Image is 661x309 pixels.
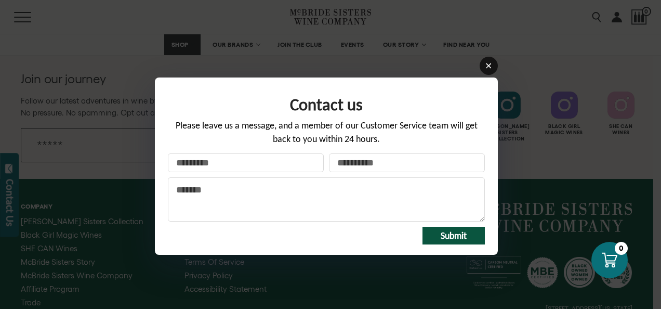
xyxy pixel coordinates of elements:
div: Please leave us a message, and a member of our Customer Service team will get back to you within ... [168,119,485,153]
textarea: Message [168,177,485,222]
div: Form title [168,88,485,119]
input: Your email [329,153,485,172]
span: Submit [441,230,467,241]
div: 0 [615,242,628,255]
input: Your name [168,153,324,172]
button: Submit [422,227,485,244]
span: Contact us [290,94,363,115]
